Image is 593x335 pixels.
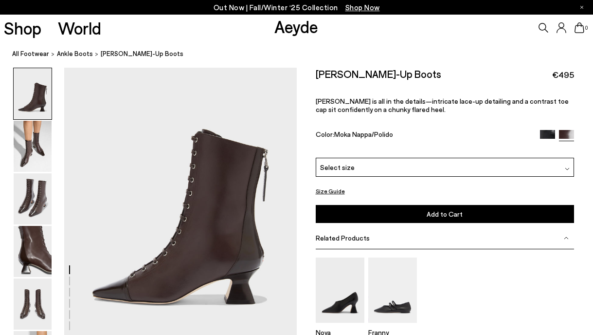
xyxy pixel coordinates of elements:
[14,121,52,172] img: Gwen Lace-Up Boots - Image 2
[316,68,441,80] h2: [PERSON_NAME]-Up Boots
[427,210,463,219] span: Add to Cart
[316,258,364,322] img: Nova Regal Pumps
[14,279,52,330] img: Gwen Lace-Up Boots - Image 5
[564,236,569,241] img: svg%3E
[320,162,355,172] span: Select size
[316,185,345,197] button: Size Guide
[552,69,574,81] span: €495
[101,49,183,59] span: [PERSON_NAME]-Up Boots
[214,1,380,14] p: Out Now | Fall/Winter ‘25 Collection
[4,19,41,37] a: Shop
[584,25,589,31] span: 0
[14,173,52,224] img: Gwen Lace-Up Boots - Image 3
[565,167,570,171] img: svg%3E
[316,234,370,242] span: Related Products
[334,130,393,138] span: Moka Nappa/Polido
[316,97,575,114] p: [PERSON_NAME] is all in the details—intricate lace-up detailing and a contrast toe cap sit confid...
[12,49,49,59] a: All Footwear
[57,49,93,59] a: ankle boots
[368,258,417,322] img: Franny Double-Strap Flats
[58,19,101,37] a: World
[274,16,318,37] a: Aeyde
[316,205,575,223] button: Add to Cart
[12,41,593,68] nav: breadcrumb
[345,3,380,12] span: Navigate to /collections/new-in
[316,130,532,141] div: Color:
[14,226,52,277] img: Gwen Lace-Up Boots - Image 4
[575,22,584,33] a: 0
[57,50,93,57] span: ankle boots
[14,68,52,119] img: Gwen Lace-Up Boots - Image 1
